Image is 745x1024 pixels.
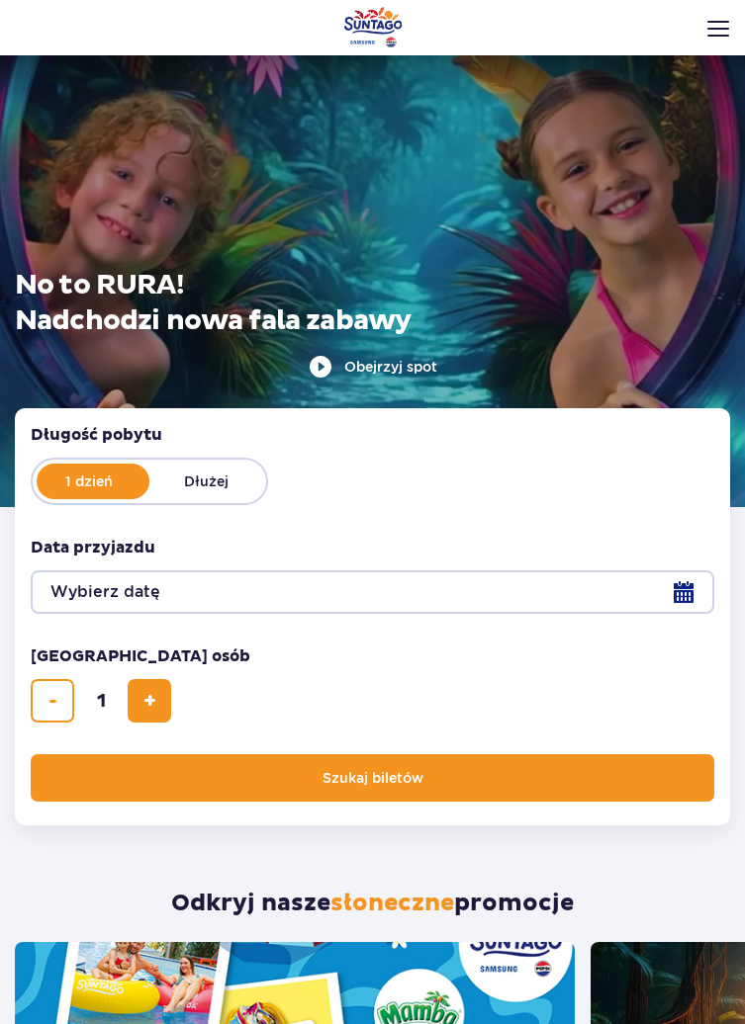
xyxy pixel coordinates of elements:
[707,21,729,37] img: Open menu
[15,408,730,825] form: Planowanie wizyty w Park of Poland
[31,679,74,723] button: usuń bilet
[31,645,250,667] span: [GEOGRAPHIC_DATA] osób
[31,537,155,558] span: Data przyjazdu
[15,268,730,339] h1: No to RURA! Nadchodzi nowa fala zabawy
[149,467,262,496] label: Dłużej
[31,570,714,614] button: Wybierz datę
[323,770,423,786] span: Szukaj biletów
[77,679,125,723] input: liczba biletów
[33,467,145,496] label: 1 dzień
[309,355,437,379] button: Obejrzyj spot
[330,889,454,918] span: słoneczne
[128,679,171,723] button: dodaj bilet
[15,889,730,918] h2: Odkryj nasze promocje
[31,424,162,446] span: Długość pobytu
[31,754,714,802] button: Szukaj biletów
